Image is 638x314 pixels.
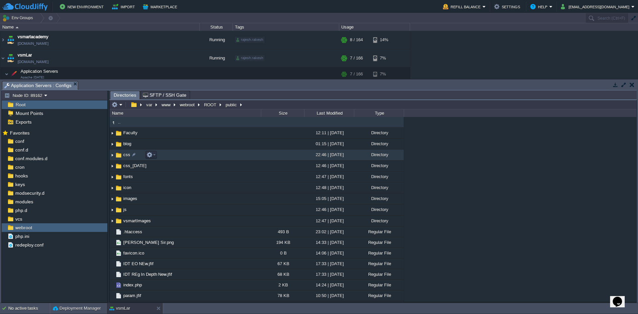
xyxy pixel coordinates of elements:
[561,3,631,11] button: [EMAIL_ADDRESS][DOMAIN_NAME]
[115,195,122,203] img: AMDAwAAAACH5BAEAAAAALAAAAAABAAEAAAICRAEAOw==
[304,259,354,269] div: 17:33 | [DATE]
[9,130,31,136] a: Favorites
[110,269,115,279] img: AMDAwAAAACH5BAEAAAAALAAAAAABAAEAAAICRAEAOw==
[4,92,44,98] button: Node ID: 89162
[304,216,354,226] div: 12:47 | [DATE]
[122,271,173,277] a: IDT REg In Depth New.jfif
[14,138,25,144] a: conf
[117,119,122,125] a: ..
[340,23,410,31] div: Usage
[122,240,175,245] a: [PERSON_NAME] Sir.png
[145,102,154,108] button: var
[110,280,115,290] img: AMDAwAAAACH5BAEAAAAALAAAAAABAAEAAAICRAEAOw==
[14,225,33,231] a: webroot
[20,69,59,74] a: Application ServersApache [DATE]
[354,269,404,279] div: Regular File
[115,260,122,267] img: AMDAwAAAACH5BAEAAAAALAAAAAABAAEAAAICRAEAOw==
[122,152,131,157] span: css
[304,290,354,301] div: 10:50 | [DATE]
[110,128,115,138] img: AMDAwAAAACH5BAEAAAAALAAAAAABAAEAAAICRAEAOw==
[14,190,46,196] span: modsecurity.d
[354,259,404,269] div: Regular File
[304,150,354,160] div: 22:46 | [DATE]
[203,102,218,108] button: ROOT
[14,119,33,125] a: Exports
[354,182,404,193] div: Directory
[305,109,354,117] div: Last Modified
[14,164,26,170] span: cron
[304,193,354,204] div: 15:05 | [DATE]
[14,216,23,222] a: vcs
[261,259,304,269] div: 67 KB
[143,3,179,11] button: Marketplace
[304,171,354,182] div: 12:47 | [DATE]
[261,301,304,311] div: 75 KB
[304,237,354,248] div: 14:33 | [DATE]
[110,237,115,248] img: AMDAwAAAACH5BAEAAAAALAAAAAABAAEAAAICRAEAOw==
[304,182,354,193] div: 12:48 | [DATE]
[354,139,404,149] div: Directory
[354,160,404,171] div: Directory
[373,67,395,81] div: 7%
[115,141,122,148] img: AMDAwAAAACH5BAEAAAAALAAAAAABAAEAAAICRAEAOw==
[14,233,30,239] a: php.ini
[14,110,44,116] span: Mount Points
[115,292,122,299] img: AMDAwAAAACH5BAEAAAAALAAAAAABAAEAAAICRAEAOw==
[261,269,304,279] div: 68 KB
[160,102,172,108] button: www
[14,181,26,187] a: keys
[53,305,101,312] button: Deployment Manager
[4,81,71,90] span: Application Servers : Configs
[261,227,304,237] div: 493 B
[350,49,363,67] div: 7 / 166
[304,160,354,171] div: 12:46 | [DATE]
[122,174,134,179] span: fonts
[354,171,404,182] div: Directory
[304,204,354,215] div: 12:46 | [DATE]
[14,199,34,205] a: modules
[200,31,233,49] div: Running
[114,91,136,99] span: Directories
[122,261,155,266] span: IDT EO NEw.jfif
[115,239,122,246] img: AMDAwAAAACH5BAEAAAAALAAAAAABAAEAAAICRAEAOw==
[122,196,138,201] a: images
[115,217,122,225] img: AMDAwAAAACH5BAEAAAAALAAAAAABAAEAAAICRAEAOw==
[60,3,106,11] button: New Environment
[110,301,115,311] img: AMDAwAAAACH5BAEAAAAALAAAAAABAAEAAAICRAEAOw==
[354,128,404,138] div: Directory
[350,31,363,49] div: 8 / 164
[8,303,50,314] div: No active tasks
[6,49,15,67] img: AMDAwAAAACH5BAEAAAAALAAAAAABAAEAAAICRAEAOw==
[18,52,32,58] a: vsmLar
[443,3,482,11] button: Refill Balance
[304,128,354,138] div: 12:11 | [DATE]
[122,130,139,136] a: Faculty
[110,205,115,215] img: AMDAwAAAACH5BAEAAAAALAAAAAABAAEAAAICRAEAOw==
[9,67,18,81] img: AMDAwAAAACH5BAEAAAAALAAAAAABAAEAAAICRAEAOw==
[122,141,132,147] span: blog
[261,237,304,248] div: 194 KB
[122,163,148,168] span: css_[DATE]
[304,269,354,279] div: 17:33 | [DATE]
[18,40,49,47] a: [DOMAIN_NAME]
[122,218,152,224] a: vsmartImages
[122,250,145,256] a: favicon.ico
[112,3,137,11] button: Import
[18,58,49,65] a: [DOMAIN_NAME]
[14,242,45,248] a: redeploy.conf
[110,172,115,182] img: AMDAwAAAACH5BAEAAAAALAAAAAABAAEAAAICRAEAOw==
[0,49,6,67] img: AMDAwAAAACH5BAEAAAAALAAAAAABAAEAAAICRAEAOw==
[110,139,115,149] img: AMDAwAAAACH5BAEAAAAALAAAAAABAAEAAAICRAEAOw==
[115,162,122,170] img: AMDAwAAAACH5BAEAAAAALAAAAAABAAEAAAICRAEAOw==
[122,282,143,288] a: index.php
[304,248,354,258] div: 14:06 | [DATE]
